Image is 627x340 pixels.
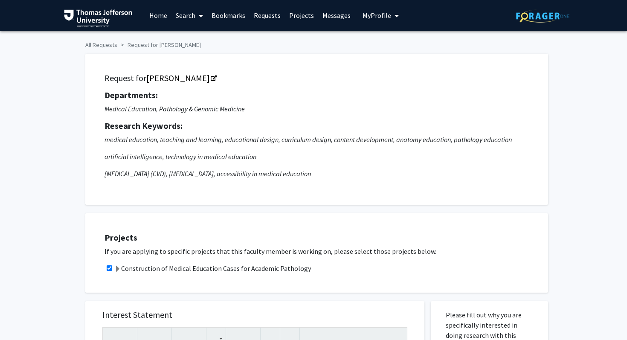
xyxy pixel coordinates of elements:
[104,134,529,145] p: medical education, teaching and learning, educational design, curriculum design, content developm...
[104,169,529,179] p: [MEDICAL_DATA] (CVD), [MEDICAL_DATA], accessibility in medical education
[207,0,250,30] a: Bookmarks
[102,310,407,320] h5: Interest Statement
[104,120,183,131] strong: Research Keywords:
[104,246,540,256] p: If you are applying to specific projects that this faculty member is working on, please select th...
[117,41,201,49] li: Request for [PERSON_NAME]
[516,9,569,23] img: ForagerOne Logo
[145,0,171,30] a: Home
[171,0,207,30] a: Search
[104,151,529,162] p: artificial intelligence, technology in medical education
[318,0,355,30] a: Messages
[146,73,216,83] a: Opens in a new tab
[250,0,285,30] a: Requests
[6,302,36,334] iframe: Chat
[104,105,245,113] i: Medical Education, Pathology & Genomic Medicine
[64,9,132,27] img: Thomas Jefferson University Logo
[114,263,311,273] label: Construction of Medical Education Cases for Academic Pathology
[104,90,158,100] strong: Departments:
[85,41,117,49] a: All Requests
[85,37,542,49] ol: breadcrumb
[363,11,391,20] span: My Profile
[104,232,137,243] strong: Projects
[285,0,318,30] a: Projects
[104,73,529,83] h5: Request for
